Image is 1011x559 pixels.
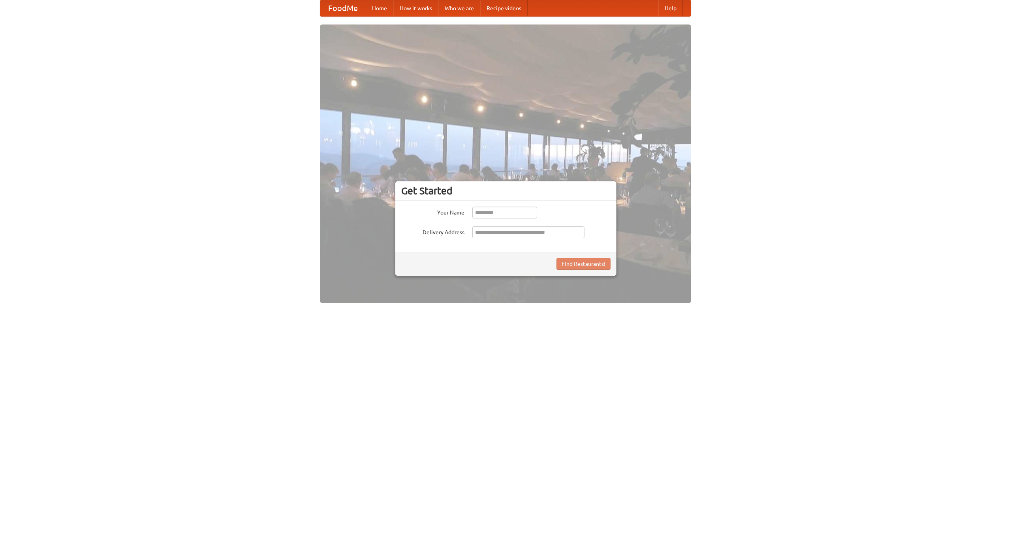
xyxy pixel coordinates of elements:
a: How it works [393,0,438,16]
h3: Get Started [401,185,611,197]
a: Help [658,0,683,16]
a: FoodMe [320,0,366,16]
a: Home [366,0,393,16]
a: Recipe videos [480,0,528,16]
a: Who we are [438,0,480,16]
label: Delivery Address [401,226,464,236]
button: Find Restaurants! [556,258,611,270]
label: Your Name [401,207,464,216]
